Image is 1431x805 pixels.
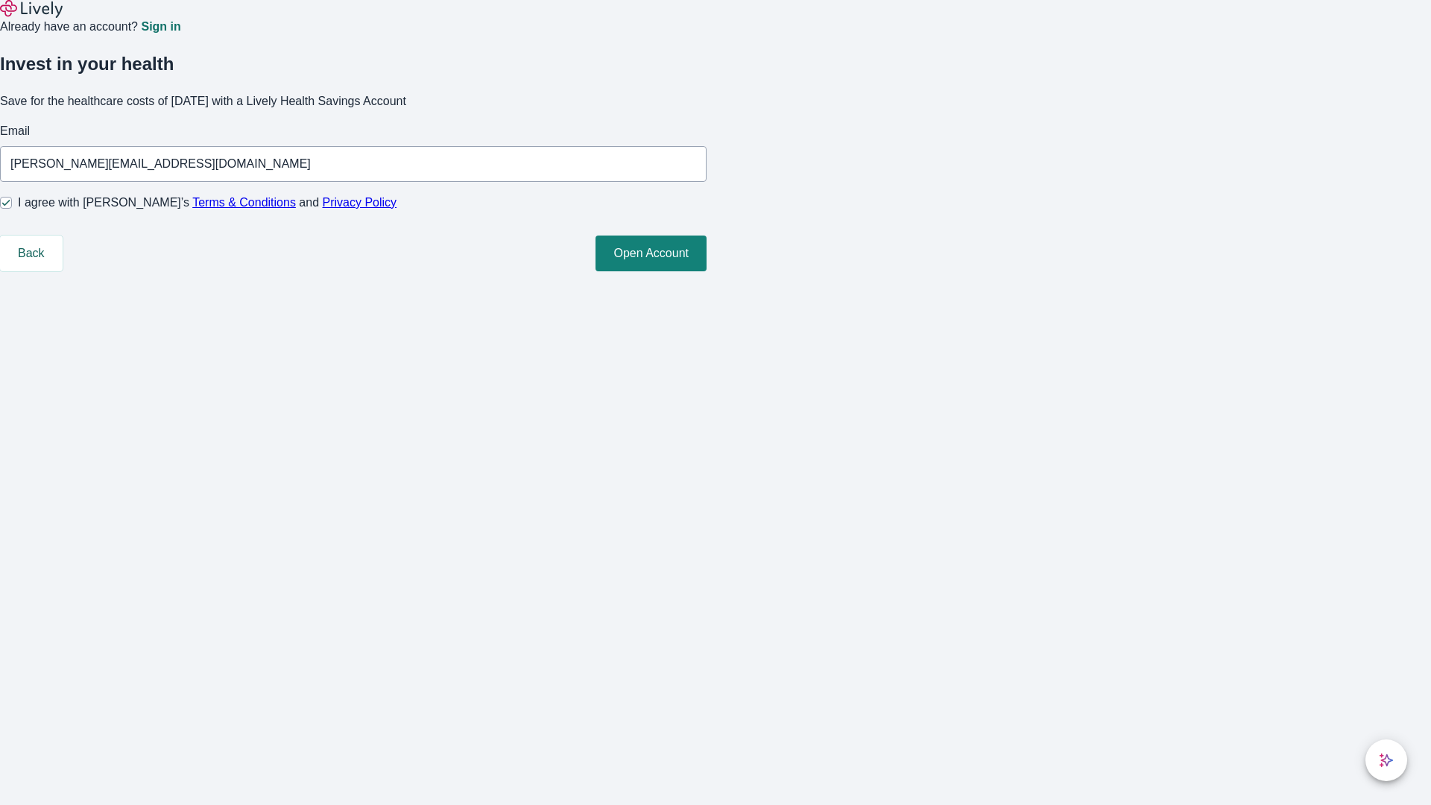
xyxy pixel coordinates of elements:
button: Open Account [596,236,707,271]
a: Terms & Conditions [192,196,296,209]
button: chat [1365,739,1407,781]
span: I agree with [PERSON_NAME]’s and [18,194,397,212]
svg: Lively AI Assistant [1379,753,1394,768]
a: Sign in [141,21,180,33]
a: Privacy Policy [323,196,397,209]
